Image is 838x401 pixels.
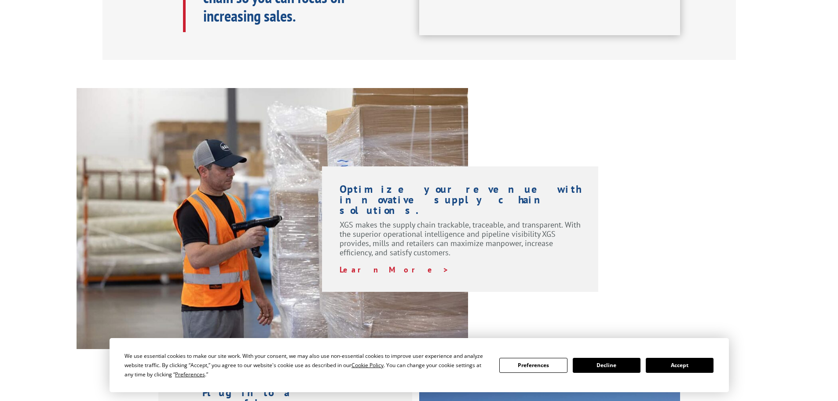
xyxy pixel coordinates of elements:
button: Preferences [499,358,567,373]
div: We use essential cookies to make our site work. With your consent, we may also use non-essential ... [124,351,489,379]
p: XGS makes the supply chain trackable, traceable, and transparent. With the superior operational i... [340,220,581,265]
button: Decline [573,358,640,373]
span: Cookie Policy [351,361,384,369]
img: XGS-Photos232 [77,88,468,349]
span: Preferences [175,371,205,378]
button: Accept [646,358,714,373]
a: Learn More > [340,265,449,275]
h1: Optimize your revenue with innovative supply chain solutions. [340,184,581,220]
div: Cookie Consent Prompt [110,338,729,392]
